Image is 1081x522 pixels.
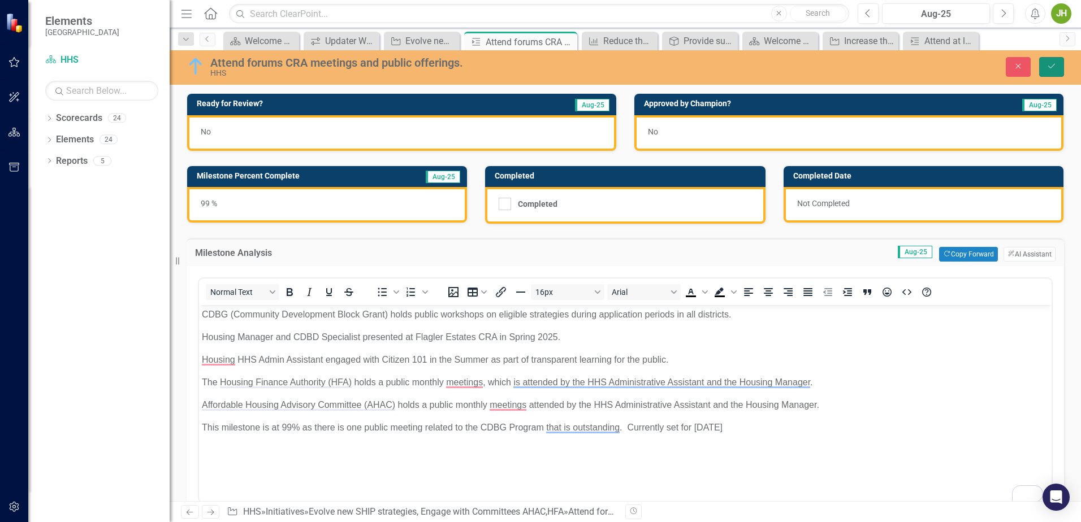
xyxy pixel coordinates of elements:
[226,34,296,48] a: Welcome Page
[229,4,849,24] input: Search ClearPoint...
[108,114,126,123] div: 24
[491,284,511,300] button: Insert/edit link
[710,284,738,300] div: Background color Black
[759,284,778,300] button: Align center
[45,28,119,37] small: [GEOGRAPHIC_DATA]
[917,284,936,300] button: Help
[858,284,877,300] button: Blockquote
[844,34,896,48] div: Increase the number of homes preserved annually through County, State and Federal funded programs...
[897,284,916,300] button: HTML Editor
[206,284,279,300] button: Block Normal Text
[325,34,377,48] div: Updater Workspace
[684,34,735,48] div: Provide support to homeowners through initiatives focused on preventing displacement and fosterin...
[745,34,815,48] a: Welcome Page
[405,34,457,48] div: Evolve new SHIP strategies, Engage with Committees AHAC,HFA
[197,172,394,180] h3: Milestone Percent Complete
[877,284,897,300] button: Emojis
[648,127,658,136] span: No
[45,81,158,101] input: Search Below...
[401,284,430,300] div: Numbered list
[56,112,102,125] a: Scorecards
[210,69,678,77] div: HHS
[245,34,296,48] div: Welcome Page
[882,3,990,24] button: Aug-25
[575,99,609,111] span: Aug-25
[486,35,574,49] div: Attend forums CRA meetings and public offerings.
[906,34,976,48] a: Attend at least 10 outreach events monthly
[444,284,463,300] button: Insert image
[924,34,976,48] div: Attend at least 10 outreach events monthly
[266,506,304,517] a: Initiatives
[373,284,401,300] div: Bullet list
[243,506,261,517] a: HHS
[607,284,681,300] button: Font Arial
[886,7,986,21] div: Aug-25
[793,172,1058,180] h3: Completed Date
[210,56,678,69] div: Attend forums CRA meetings and public offerings.
[825,34,896,48] a: Increase the number of homes preserved annually through County, State and Federal funded programs...
[56,133,94,146] a: Elements
[495,172,759,180] h3: Completed
[187,57,205,75] img: In Progress
[612,288,667,297] span: Arial
[511,284,530,300] button: Horizontal line
[898,246,932,258] span: Aug-25
[199,305,1052,502] iframe: Rich Text Area
[939,247,997,262] button: Copy Forward
[798,284,818,300] button: Justify
[100,135,118,145] div: 24
[210,288,266,297] span: Normal Text
[1043,484,1070,511] div: Open Intercom Messenger
[6,12,25,32] img: ClearPoint Strategy
[339,284,358,300] button: Strikethrough
[838,284,857,300] button: Increase indent
[319,284,339,300] button: Underline
[681,284,710,300] div: Text color Black
[387,34,457,48] a: Evolve new SHIP strategies, Engage with Committees AHAC,HFA
[790,6,846,21] button: Search
[309,506,564,517] a: Evolve new SHIP strategies, Engage with Committees AHAC,HFA
[568,506,768,517] div: Attend forums CRA meetings and public offerings.
[45,14,119,28] span: Elements
[779,284,798,300] button: Align right
[535,288,591,297] span: 16px
[603,34,655,48] div: Reduce the number of code enforcement engagements with homeowners regarding safety, health, and s...
[187,187,467,223] div: 99 %
[1051,3,1071,24] button: JH
[665,34,735,48] a: Provide support to homeowners through initiatives focused on preventing displacement and fosterin...
[56,155,88,168] a: Reports
[784,187,1063,223] div: Not Completed
[818,284,837,300] button: Decrease indent
[197,99,466,108] h3: Ready for Review?
[300,284,319,300] button: Italic
[195,248,477,258] h3: Milestone Analysis
[531,284,604,300] button: Font size 16px
[93,156,111,166] div: 5
[426,171,460,183] span: Aug-25
[1022,99,1057,111] span: Aug-25
[644,99,937,108] h3: Approved by Champion?
[806,8,830,18] span: Search
[306,34,377,48] a: Updater Workspace
[280,284,299,300] button: Bold
[1004,247,1056,262] button: AI Assistant
[764,34,815,48] div: Welcome Page
[227,506,617,519] div: » » »
[739,284,758,300] button: Align left
[585,34,655,48] a: Reduce the number of code enforcement engagements with homeowners regarding safety, health, and s...
[201,127,211,136] span: No
[464,284,491,300] button: Table
[45,54,158,67] a: HHS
